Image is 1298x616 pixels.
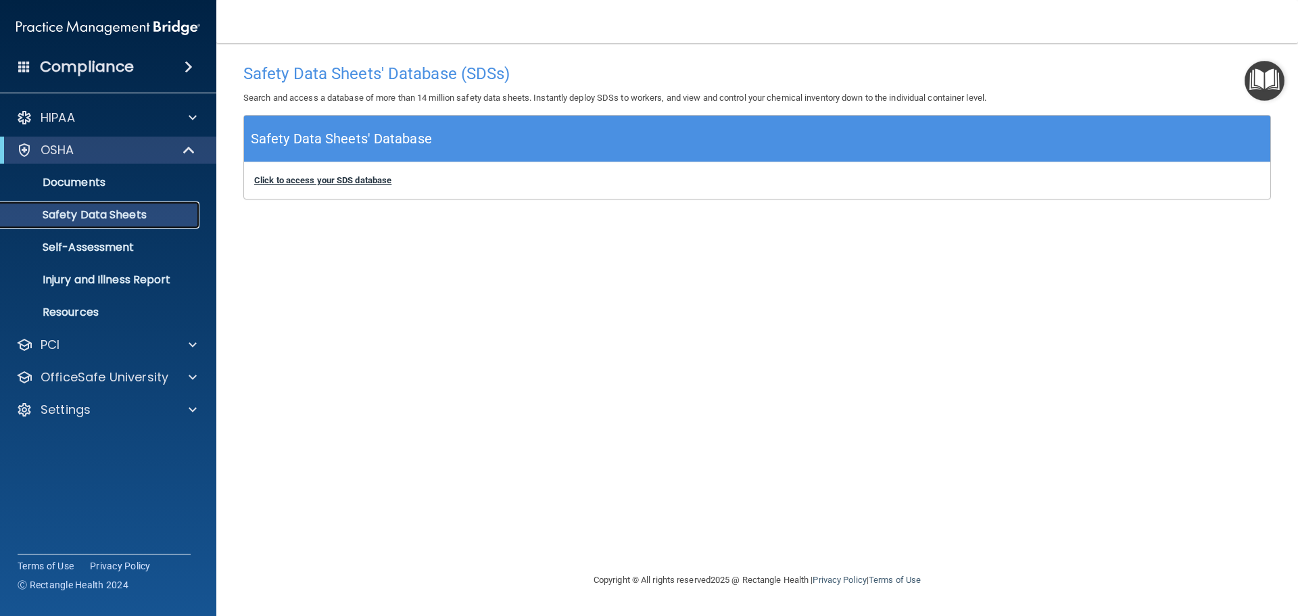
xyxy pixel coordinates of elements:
[41,402,91,418] p: Settings
[18,578,128,592] span: Ⓒ Rectangle Health 2024
[41,110,75,126] p: HIPAA
[16,369,197,385] a: OfficeSafe University
[40,57,134,76] h4: Compliance
[41,337,59,353] p: PCI
[41,369,168,385] p: OfficeSafe University
[9,306,193,319] p: Resources
[251,127,432,151] h5: Safety Data Sheets' Database
[9,241,193,254] p: Self-Assessment
[16,337,197,353] a: PCI
[16,402,197,418] a: Settings
[9,208,193,222] p: Safety Data Sheets
[243,90,1271,106] p: Search and access a database of more than 14 million safety data sheets. Instantly deploy SDSs to...
[16,142,196,158] a: OSHA
[510,559,1004,602] div: Copyright © All rights reserved 2025 @ Rectangle Health | |
[813,575,866,585] a: Privacy Policy
[254,175,391,185] a: Click to access your SDS database
[243,65,1271,82] h4: Safety Data Sheets' Database (SDSs)
[1245,61,1284,101] button: Open Resource Center
[90,559,151,573] a: Privacy Policy
[9,176,193,189] p: Documents
[16,14,200,41] img: PMB logo
[16,110,197,126] a: HIPAA
[18,559,74,573] a: Terms of Use
[9,273,193,287] p: Injury and Illness Report
[869,575,921,585] a: Terms of Use
[41,142,74,158] p: OSHA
